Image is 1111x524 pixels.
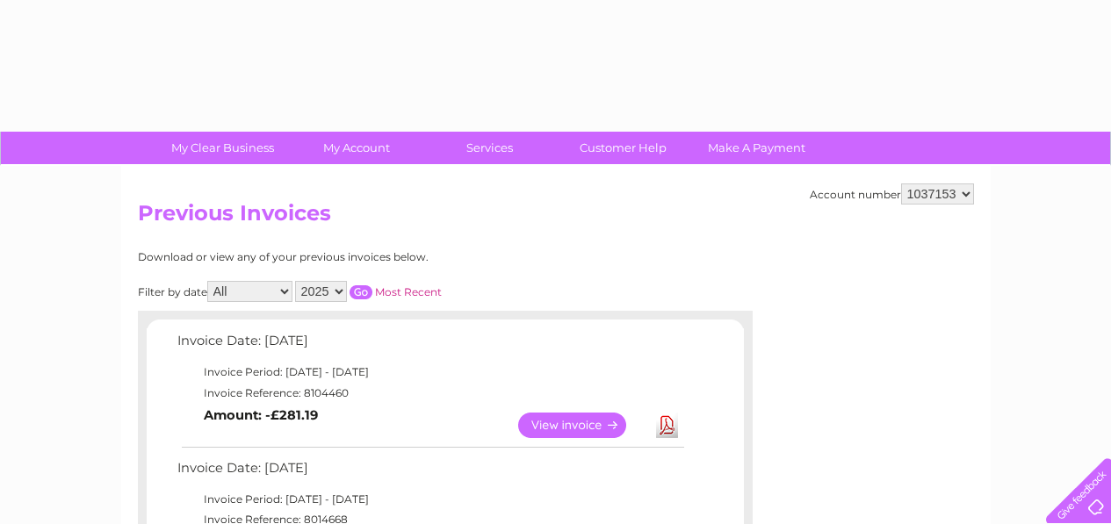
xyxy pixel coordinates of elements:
a: Download [656,413,678,438]
td: Invoice Date: [DATE] [173,329,687,362]
b: Amount: -£281.19 [204,407,318,423]
a: View [518,413,647,438]
div: Account number [810,183,974,205]
a: Make A Payment [684,132,829,164]
td: Invoice Date: [DATE] [173,456,687,489]
td: Invoice Period: [DATE] - [DATE] [173,362,687,383]
a: Most Recent [375,285,442,298]
a: My Clear Business [150,132,295,164]
a: Services [417,132,562,164]
div: Filter by date [138,281,599,302]
td: Invoice Period: [DATE] - [DATE] [173,489,687,510]
div: Download or view any of your previous invoices below. [138,251,599,263]
a: Customer Help [551,132,696,164]
td: Invoice Reference: 8104460 [173,383,687,404]
a: My Account [284,132,429,164]
h2: Previous Invoices [138,201,974,234]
